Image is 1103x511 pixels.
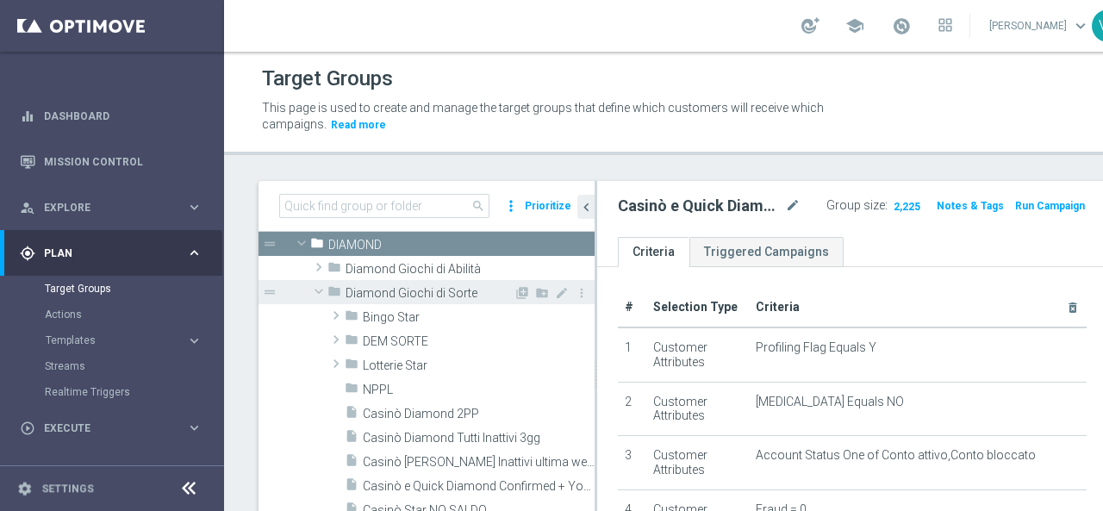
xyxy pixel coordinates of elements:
span: Profiling Flag Equals Y [756,340,876,355]
button: gps_fixed Plan keyboard_arrow_right [19,246,203,260]
span: 2,225 [892,200,922,216]
div: Execute [20,421,186,436]
i: keyboard_arrow_right [186,333,203,349]
span: Casin&#xF2; Diamond 2PP [363,407,595,421]
i: Add Folder [535,286,549,300]
td: 3 [618,436,646,490]
div: Templates [46,335,186,346]
i: settings [17,481,33,496]
i: play_circle_outline [20,421,35,436]
span: This page is used to create and manage the target groups that define which customers will receive... [262,101,824,131]
a: [PERSON_NAME]keyboard_arrow_down [988,13,1092,39]
button: Notes & Tags [935,196,1006,215]
th: Selection Type [646,288,750,327]
span: NPPL [363,383,595,397]
a: Realtime Triggers [45,385,179,399]
i: insert_drive_file [345,477,358,497]
i: insert_drive_file [345,405,358,425]
span: Casin&#xF2; Diamond Tutti Inattivi 3gg [363,431,595,446]
span: DEM SORTE [363,334,595,349]
span: Lotterie Star [363,358,595,373]
span: keyboard_arrow_down [1071,16,1090,35]
span: Plan [44,248,186,259]
i: keyboard_arrow_right [186,420,203,436]
td: Customer Attributes [646,327,750,382]
span: school [845,16,864,35]
a: Mission Control [44,139,203,184]
a: Criteria [618,237,689,267]
h1: Target Groups [262,66,393,91]
label: Group size [826,198,885,213]
span: Bingo Star [363,310,595,325]
a: Dashboard [44,93,203,139]
td: Customer Attributes [646,436,750,490]
div: Templates keyboard_arrow_right [45,333,203,347]
div: Actions [45,302,222,327]
div: Realtime Triggers [45,379,222,405]
td: Customer Attributes [646,382,750,436]
button: Prioritize [522,195,574,218]
i: folder [345,333,358,352]
div: Templates [45,327,222,353]
i: more_vert [502,194,520,218]
button: Read more [329,115,388,134]
span: Explore [44,203,186,213]
i: insert_drive_file [345,453,358,473]
div: Dashboard [20,93,203,139]
i: folder [345,357,358,377]
a: Target Groups [45,282,179,296]
span: Criteria [756,300,800,314]
span: search [471,199,485,213]
button: chevron_left [577,195,595,219]
i: gps_fixed [20,246,35,261]
a: Streams [45,359,179,373]
span: DIAMOND [328,238,595,252]
div: Plan [20,246,186,261]
button: Run Campaign [1013,196,1087,215]
button: play_circle_outline Execute keyboard_arrow_right [19,421,203,435]
div: Explore [20,200,186,215]
a: Settings [41,483,94,494]
i: equalizer [20,109,35,124]
div: Mission Control [20,139,203,184]
i: folder [327,284,341,304]
div: Target Groups [45,276,222,302]
i: Add Target group [515,286,529,300]
th: # [618,288,646,327]
span: Diamond Giochi di Sorte [346,286,514,301]
i: more_vert [575,286,589,300]
button: equalizer Dashboard [19,109,203,123]
span: Casin&#xF2; Diamond Tutti Inattivi ultima week [363,455,595,470]
div: Streams [45,353,222,379]
i: folder [345,381,358,401]
button: Mission Control [19,155,203,169]
i: person_search [20,200,35,215]
i: keyboard_arrow_right [186,245,203,261]
span: Execute [44,423,186,433]
span: Templates [46,335,169,346]
td: 1 [618,327,646,382]
i: Rename Folder [555,286,569,300]
i: folder [327,260,341,280]
input: Quick find group or folder [279,194,489,218]
i: insert_drive_file [345,429,358,449]
a: Triggered Campaigns [689,237,844,267]
span: Account Status One of Conto attivo,Conto bloccato [756,448,1036,463]
span: Casin&#xF2; e Quick Diamond Confirmed &#x2B; Young&#x2B; Exiting [363,479,595,494]
button: person_search Explore keyboard_arrow_right [19,201,203,215]
i: delete_forever [1066,301,1080,315]
i: mode_edit [785,196,801,216]
a: Actions [45,308,179,321]
i: folder [345,308,358,328]
label: : [885,198,888,213]
span: [MEDICAL_DATA] Equals NO [756,395,904,409]
h2: Casinò e Quick Diamond Confirmed + Young+ Exiting [618,196,782,216]
i: chevron_left [578,199,595,215]
span: Diamond Giochi di Abilit&#xE0; [346,262,595,277]
i: folder [310,236,324,256]
i: keyboard_arrow_right [186,199,203,215]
